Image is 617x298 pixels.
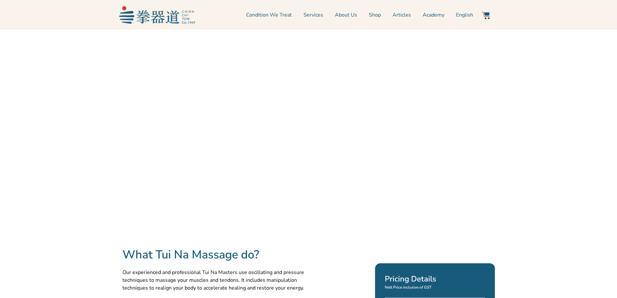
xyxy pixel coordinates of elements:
a: Shop [369,7,381,23]
a: Switch to English [456,7,473,23]
h2: Pricing Details [385,273,485,285]
p: Ideal in treating [MEDICAL_DATA] and nervous systems conditions such as pain and illness. Tui Na ... [122,112,268,157]
a: Services [303,7,323,23]
a: Academy [423,7,444,23]
a: Articles [393,7,411,23]
p: Nett Price inclusive of GST [385,285,485,290]
span: English [456,11,473,19]
p: Our experienced and professional Tui Na Masters use oscillating and pressure techniques to massag... [122,268,305,292]
a: Condition We Treat [246,7,292,23]
nav: Menu [198,7,474,23]
h2: Tui Na Massage [122,91,268,105]
h2: What Tui Na Massage do? [122,248,305,262]
a: About Us [335,7,357,23]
